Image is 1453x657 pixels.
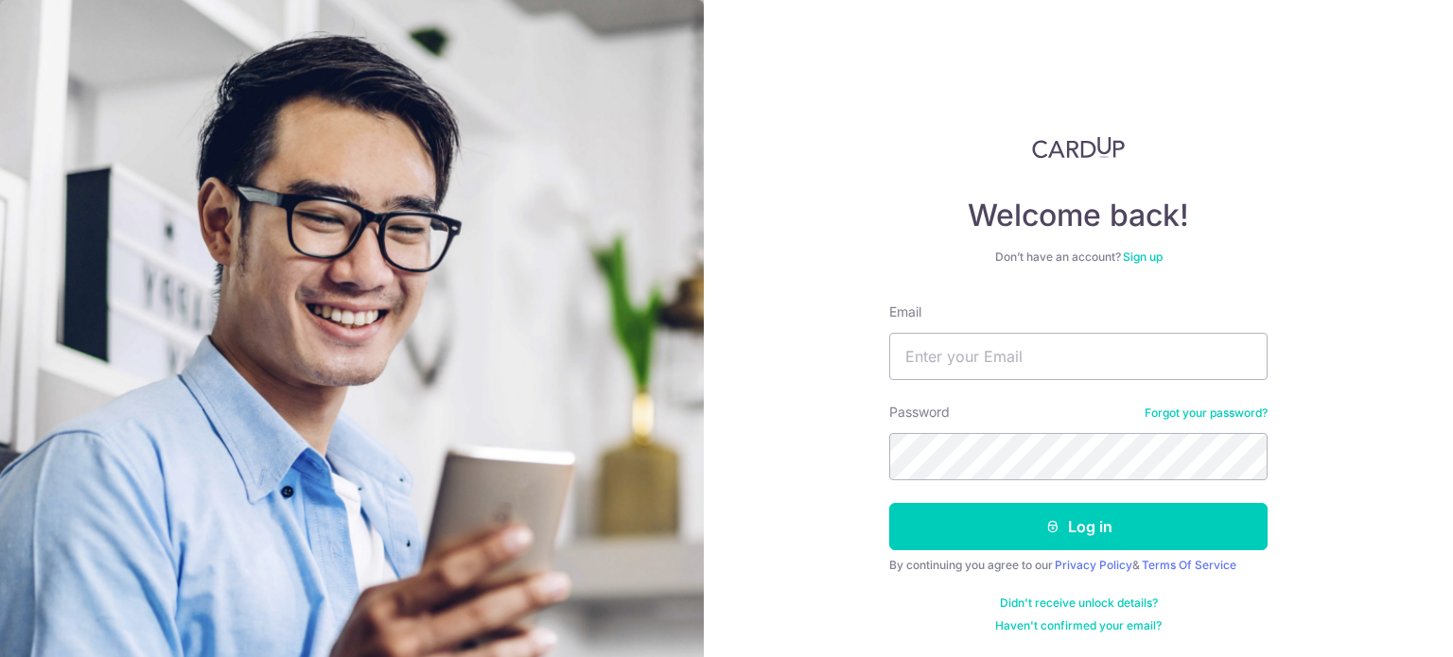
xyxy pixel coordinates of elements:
h4: Welcome back! [889,197,1268,234]
label: Password [889,403,950,422]
input: Enter your Email [889,333,1268,380]
label: Email [889,303,921,321]
a: Sign up [1123,250,1163,264]
a: Haven't confirmed your email? [995,618,1162,633]
a: Didn't receive unlock details? [1000,596,1158,611]
div: By continuing you agree to our & [889,558,1268,573]
img: CardUp Logo [1032,136,1125,159]
a: Terms Of Service [1142,558,1236,572]
a: Forgot your password? [1145,406,1268,421]
button: Log in [889,503,1268,550]
div: Don’t have an account? [889,250,1268,265]
a: Privacy Policy [1055,558,1132,572]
